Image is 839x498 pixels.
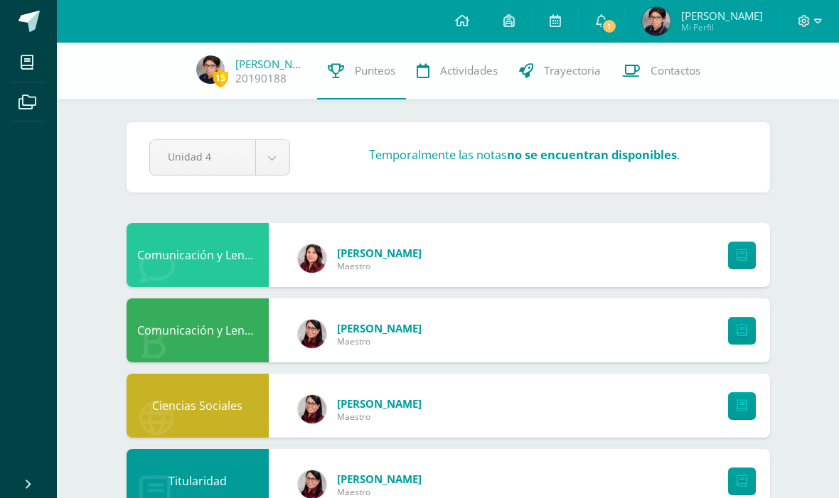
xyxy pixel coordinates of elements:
strong: no se encuentran disponibles [507,146,677,163]
a: 20190188 [235,71,287,86]
span: Contactos [651,63,700,78]
img: 51d0b7d2c38c1b23f6281955afabd03c.png [196,55,225,84]
h3: Temporalmente las notas . [369,146,680,163]
span: Trayectoria [544,63,601,78]
span: [PERSON_NAME] [337,472,422,486]
img: c17dc0044ff73e6528ee1a0ac52c8e58.png [298,244,326,273]
span: Punteos [355,63,395,78]
span: Actividades [440,63,498,78]
a: Actividades [406,43,508,99]
span: Mi Perfil [681,21,763,33]
img: 51d0b7d2c38c1b23f6281955afabd03c.png [642,7,670,36]
span: [PERSON_NAME] [337,246,422,260]
div: Comunicación y Lenguaje,Idioma Extranjero,Inglés [127,223,269,287]
span: 15 [213,69,228,87]
img: b345338c6bf3bbe1de0ed29d358e1117.png [298,395,326,423]
img: b345338c6bf3bbe1de0ed29d358e1117.png [298,320,326,348]
span: Maestro [337,411,422,423]
span: [PERSON_NAME] [337,396,422,411]
span: Maestro [337,260,422,272]
div: Comunicación y Lenguaje,Idioma Español [127,298,269,362]
a: Contactos [611,43,711,99]
span: 1 [602,18,617,34]
div: Ciencias Sociales [127,374,269,438]
span: [PERSON_NAME] [337,321,422,335]
a: [PERSON_NAME] [235,57,306,71]
span: Unidad 4 [168,140,237,173]
span: Maestro [337,335,422,347]
span: [PERSON_NAME] [681,9,763,23]
a: Trayectoria [508,43,611,99]
span: Maestro [337,486,422,498]
a: Unidad 4 [150,140,289,175]
a: Punteos [317,43,406,99]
